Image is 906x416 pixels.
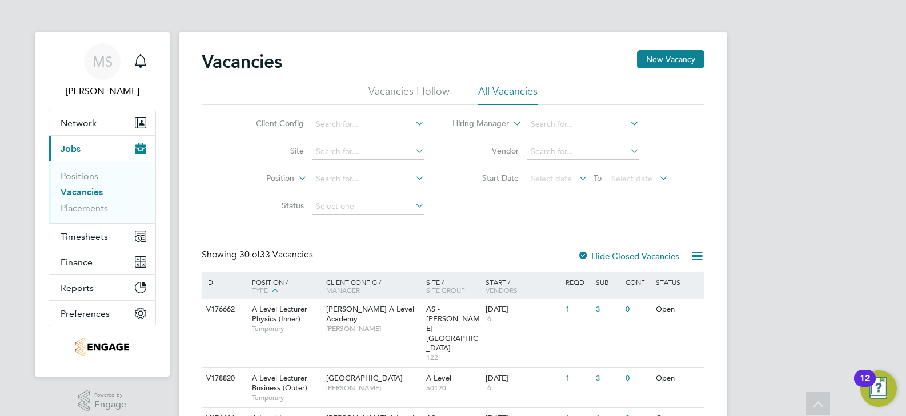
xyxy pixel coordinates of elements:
[326,324,420,333] span: [PERSON_NAME]
[61,203,108,213] a: Placements
[326,304,414,324] span: [PERSON_NAME] A Level Academy
[323,272,423,300] div: Client Config /
[486,305,560,314] div: [DATE]
[49,110,155,135] button: Network
[203,368,243,389] div: V178820
[78,390,127,412] a: Powered byEngage
[61,308,110,319] span: Preferences
[49,136,155,161] button: Jobs
[531,173,572,184] span: Select date
[637,50,704,68] button: New Vacancy
[35,32,170,377] nav: Main navigation
[426,304,480,353] span: AS - [PERSON_NAME][GEOGRAPHIC_DATA]
[860,370,897,407] button: Open Resource Center, 12 new notifications
[252,324,320,333] span: Temporary
[443,118,509,130] label: Hiring Manager
[312,144,424,160] input: Search for...
[61,143,81,154] span: Jobs
[623,299,652,320] div: 0
[49,301,155,326] button: Preferences
[238,200,304,211] label: Status
[239,249,260,260] span: 30 of
[49,338,156,356] a: Go to home page
[423,272,483,300] div: Site /
[563,299,592,320] div: 1
[49,275,155,300] button: Reports
[860,378,870,393] div: 12
[93,54,113,69] span: MS
[94,400,126,410] span: Engage
[75,338,129,356] img: jambo-logo-retina.png
[486,374,560,383] div: [DATE]
[203,299,243,320] div: V176662
[49,84,156,98] span: Monty Symons
[252,393,320,402] span: Temporary
[94,390,126,400] span: Powered by
[527,144,639,160] input: Search for...
[312,171,424,187] input: Search for...
[61,282,94,293] span: Reports
[326,383,420,393] span: [PERSON_NAME]
[653,272,703,292] div: Status
[61,118,97,128] span: Network
[203,272,243,292] div: ID
[590,171,605,185] span: To
[312,199,424,215] input: Select one
[578,251,679,261] label: Hide Closed Vacancies
[623,272,652,292] div: Conf
[326,285,360,294] span: Manager
[228,173,294,184] label: Position
[483,272,563,300] div: Start /
[61,187,103,197] a: Vacancies
[453,173,519,183] label: Start Date
[653,368,703,389] div: Open
[49,43,156,98] a: MS[PERSON_NAME]
[426,373,451,383] span: A Level
[239,249,313,260] span: 33 Vacancies
[61,171,98,181] a: Positions
[49,161,155,223] div: Jobs
[312,116,424,132] input: Search for...
[202,249,315,261] div: Showing
[368,84,450,105] li: Vacancies I follow
[611,173,652,184] span: Select date
[49,249,155,274] button: Finance
[252,304,307,324] span: A Level Lecturer Physics (Inner)
[478,84,538,105] li: All Vacancies
[61,231,108,242] span: Timesheets
[426,383,480,393] span: 50120
[486,314,493,324] span: 6
[252,285,268,294] span: Type
[238,146,304,156] label: Site
[593,299,623,320] div: 3
[593,368,623,389] div: 3
[486,383,493,393] span: 6
[61,257,93,268] span: Finance
[453,146,519,156] label: Vendor
[653,299,703,320] div: Open
[623,368,652,389] div: 0
[593,272,623,292] div: Sub
[426,285,465,294] span: Site Group
[426,353,480,362] span: 122
[527,116,639,132] input: Search for...
[563,272,592,292] div: Reqd
[49,224,155,249] button: Timesheets
[202,50,282,73] h2: Vacancies
[326,373,403,383] span: [GEOGRAPHIC_DATA]
[252,373,307,393] span: A Level Lecturer Business (Outer)
[238,118,304,128] label: Client Config
[563,368,592,389] div: 1
[486,285,518,294] span: Vendors
[243,272,323,301] div: Position /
